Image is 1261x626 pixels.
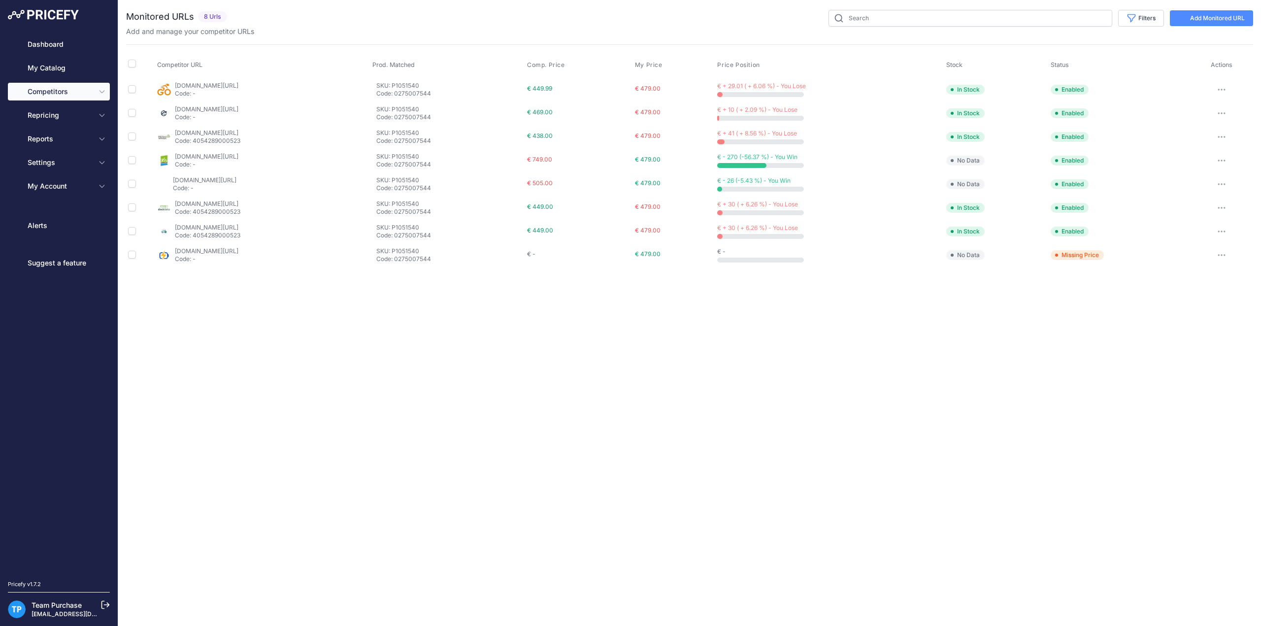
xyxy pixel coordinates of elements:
[717,177,791,184] span: € - 26 (-5.43 %) - You Win
[8,130,110,148] button: Reports
[32,601,82,609] a: Team Purchase
[376,224,523,231] p: SKU: P1051540
[376,176,523,184] p: SKU: P1051540
[946,203,985,213] span: In Stock
[376,208,523,216] p: Code: 0275007544
[717,153,797,161] span: € - 270 (-56.37 %) - You Win
[8,35,110,568] nav: Sidebar
[376,137,523,145] p: Code: 0275007544
[126,10,194,24] h2: Monitored URLs
[1211,61,1232,68] span: Actions
[8,580,41,589] div: Pricefy v1.7.2
[717,61,762,69] button: Price Position
[175,161,238,168] p: Code: -
[946,179,985,189] span: No Data
[372,61,415,68] span: Prod. Matched
[8,177,110,195] button: My Account
[175,113,238,121] p: Code: -
[8,217,110,234] a: Alerts
[635,85,661,92] span: € 479.00
[175,224,238,231] a: [DOMAIN_NAME][URL]
[717,224,798,231] span: € + 30 ( + 6.26 %) - You Lose
[175,153,238,160] a: [DOMAIN_NAME][URL]
[376,231,523,239] p: Code: 0275007544
[126,27,254,36] p: Add and manage your competitor URLs
[527,85,552,92] span: € 449.99
[32,610,134,618] a: [EMAIL_ADDRESS][DOMAIN_NAME]
[635,61,664,69] button: My Price
[8,254,110,272] a: Suggest a feature
[376,129,523,137] p: SKU: P1051540
[946,85,985,95] span: In Stock
[28,134,92,144] span: Reports
[717,106,797,113] span: € + 10 ( + 2.09 %) - You Lose
[635,156,661,163] span: € 479.00
[1051,250,1104,260] span: Missing Price
[376,161,523,168] p: Code: 0275007544
[946,132,985,142] span: In Stock
[527,250,631,258] div: € -
[527,61,567,69] button: Comp. Price
[1170,10,1253,26] a: Add Monitored URL
[1051,227,1089,236] span: Enabled
[717,61,760,69] span: Price Position
[1118,10,1164,27] button: Filters
[527,108,553,116] span: € 469.00
[376,184,523,192] p: Code: 0275007544
[175,208,240,216] p: Code: 4054289000523
[1051,203,1089,213] span: Enabled
[376,90,523,98] p: Code: 0275007544
[376,105,523,113] p: SKU: P1051540
[8,59,110,77] a: My Catalog
[173,176,236,184] a: [DOMAIN_NAME][URL]
[157,61,202,68] span: Competitor URL
[376,153,523,161] p: SKU: P1051540
[1051,61,1069,68] span: Status
[8,106,110,124] button: Repricing
[946,227,985,236] span: In Stock
[635,227,661,234] span: € 479.00
[527,156,552,163] span: € 749.00
[527,227,553,234] span: € 449.00
[8,35,110,53] a: Dashboard
[28,110,92,120] span: Repricing
[175,255,238,263] p: Code: -
[829,10,1112,27] input: Search
[198,11,227,23] span: 8 Urls
[175,82,238,89] a: [DOMAIN_NAME][URL]
[376,247,523,255] p: SKU: P1051540
[175,137,240,145] p: Code: 4054289000523
[1051,179,1089,189] span: Enabled
[717,82,806,90] span: € + 29.01 ( + 6.06 %) - You Lose
[8,83,110,100] button: Competitors
[635,132,661,139] span: € 479.00
[527,61,565,69] span: Comp. Price
[376,200,523,208] p: SKU: P1051540
[175,90,238,98] p: Code: -
[376,255,523,263] p: Code: 0275007544
[1051,108,1089,118] span: Enabled
[173,184,236,192] p: Code: -
[8,154,110,171] button: Settings
[1051,156,1089,165] span: Enabled
[635,179,661,187] span: € 479.00
[527,132,553,139] span: € 438.00
[28,87,92,97] span: Competitors
[1051,132,1089,142] span: Enabled
[946,250,985,260] span: No Data
[175,247,238,255] a: [DOMAIN_NAME][URL]
[175,231,240,239] p: Code: 4054289000523
[8,10,79,20] img: Pricefy Logo
[175,200,238,207] a: [DOMAIN_NAME][URL]
[1051,85,1089,95] span: Enabled
[376,113,523,121] p: Code: 0275007544
[946,108,985,118] span: In Stock
[717,200,798,208] span: € + 30 ( + 6.26 %) - You Lose
[717,248,942,256] div: € -
[635,61,663,69] span: My Price
[635,108,661,116] span: € 479.00
[717,130,797,137] span: € + 41 ( + 8.56 %) - You Lose
[28,158,92,167] span: Settings
[635,203,661,210] span: € 479.00
[175,129,238,136] a: [DOMAIN_NAME][URL]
